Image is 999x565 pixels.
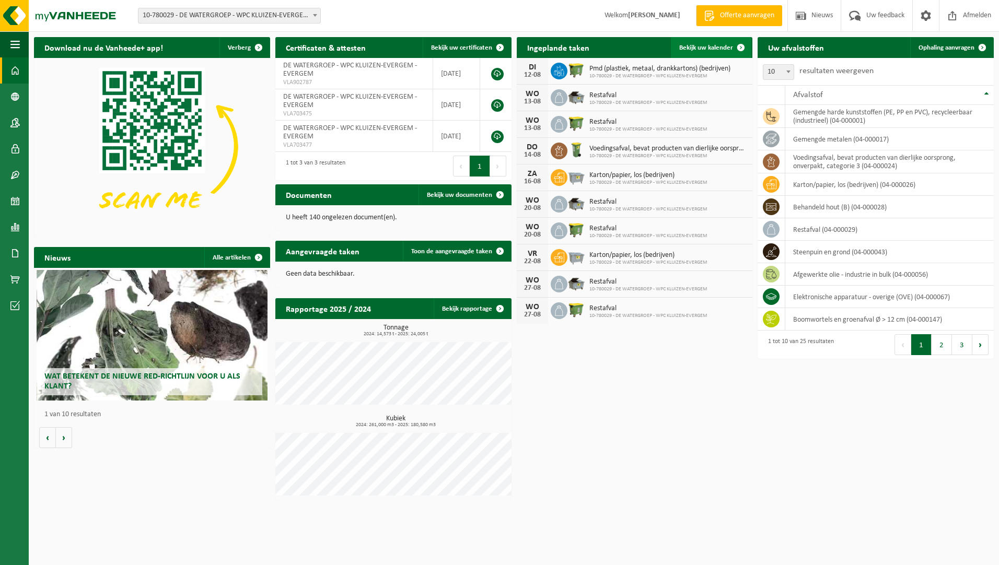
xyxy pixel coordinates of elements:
[567,168,585,185] img: WB-2500-GAL-GY-01
[522,178,543,185] div: 16-08
[522,143,543,151] div: DO
[785,241,994,263] td: steenpuin en grond (04-000043)
[567,274,585,292] img: WB-5000-GAL-GY-01
[522,311,543,319] div: 27-08
[275,184,342,205] h2: Documenten
[785,286,994,308] td: elektronische apparatuur - overige (OVE) (04-000067)
[932,334,952,355] button: 2
[589,118,707,126] span: Restafval
[275,37,376,57] h2: Certificaten & attesten
[522,223,543,231] div: WO
[972,334,989,355] button: Next
[490,156,506,176] button: Next
[911,334,932,355] button: 1
[517,37,600,57] h2: Ingeplande taken
[522,116,543,125] div: WO
[785,150,994,173] td: voedingsafval, bevat producten van dierlijke oorsprong, onverpakt, categorie 3 (04-000024)
[763,333,834,356] div: 1 tot 10 van 25 resultaten
[589,225,707,233] span: Restafval
[910,37,993,58] a: Ophaling aanvragen
[228,44,251,51] span: Verberg
[785,173,994,196] td: karton/papier, los (bedrijven) (04-000026)
[758,37,834,57] h2: Uw afvalstoffen
[522,250,543,258] div: VR
[522,231,543,239] div: 20-08
[44,411,265,418] p: 1 van 10 resultaten
[589,171,707,180] span: Karton/papier, los (bedrijven)
[567,61,585,79] img: WB-1100-HPE-GN-50
[696,5,782,26] a: Offerte aanvragen
[522,98,543,105] div: 13-08
[763,65,794,79] span: 10
[281,415,512,428] h3: Kubiek
[522,285,543,292] div: 27-08
[589,260,707,266] span: 10-780029 - DE WATERGROEP - WPC KLUIZEN-EVERGEM
[567,248,585,265] img: WB-2500-GAL-GY-01
[589,286,707,292] span: 10-780029 - DE WATERGROEP - WPC KLUIZEN-EVERGEM
[138,8,321,23] span: 10-780029 - DE WATERGROEP - WPC KLUIZEN-EVERGEM - EVERGEM
[427,192,492,198] span: Bekijk uw documenten
[34,247,81,267] h2: Nieuws
[522,170,543,178] div: ZA
[283,93,417,109] span: DE WATERGROEP - WPC KLUIZEN-EVERGEM - EVERGEM
[522,276,543,285] div: WO
[283,110,425,118] span: VLA703475
[403,241,510,262] a: Toon de aangevraagde taken
[453,156,470,176] button: Previous
[522,63,543,72] div: DI
[522,90,543,98] div: WO
[434,298,510,319] a: Bekijk rapportage
[275,241,370,261] h2: Aangevraagde taken
[567,141,585,159] img: WB-0140-HPE-GN-50
[589,180,707,186] span: 10-780029 - DE WATERGROEP - WPC KLUIZEN-EVERGEM
[567,221,585,239] img: WB-1100-HPE-GN-50
[286,214,501,221] p: U heeft 140 ongelezen document(en).
[431,44,492,51] span: Bekijk uw certificaten
[281,155,345,178] div: 1 tot 3 van 3 resultaten
[589,126,707,133] span: 10-780029 - DE WATERGROEP - WPC KLUIZEN-EVERGEM
[433,58,480,89] td: [DATE]
[589,145,748,153] span: Voedingsafval, bevat producten van dierlijke oorsprong, onverpakt, categorie 3
[763,64,794,80] span: 10
[589,153,748,159] span: 10-780029 - DE WATERGROEP - WPC KLUIZEN-EVERGEM
[34,58,270,235] img: Download de VHEPlus App
[283,78,425,87] span: VLA902787
[671,37,751,58] a: Bekijk uw kalender
[589,198,707,206] span: Restafval
[567,301,585,319] img: WB-1100-HPE-GN-50
[589,278,707,286] span: Restafval
[589,304,707,313] span: Restafval
[567,88,585,105] img: WB-5000-GAL-GY-01
[470,156,490,176] button: 1
[567,194,585,212] img: WB-5000-GAL-GY-01
[204,247,269,268] a: Alle artikelen
[423,37,510,58] a: Bekijk uw certificaten
[37,270,268,401] a: Wat betekent de nieuwe RED-richtlijn voor u als klant?
[589,73,730,79] span: 10-780029 - DE WATERGROEP - WPC KLUIZEN-EVERGEM
[785,263,994,286] td: afgewerkte olie - industrie in bulk (04-000056)
[283,141,425,149] span: VLA703477
[785,218,994,241] td: restafval (04-000029)
[522,196,543,205] div: WO
[138,8,320,23] span: 10-780029 - DE WATERGROEP - WPC KLUIZEN-EVERGEM - EVERGEM
[522,125,543,132] div: 13-08
[589,233,707,239] span: 10-780029 - DE WATERGROEP - WPC KLUIZEN-EVERGEM
[281,324,512,337] h3: Tonnage
[419,184,510,205] a: Bekijk uw documenten
[56,427,72,448] button: Volgende
[34,37,173,57] h2: Download nu de Vanheede+ app!
[522,303,543,311] div: WO
[919,44,974,51] span: Ophaling aanvragen
[522,205,543,212] div: 20-08
[589,100,707,106] span: 10-780029 - DE WATERGROEP - WPC KLUIZEN-EVERGEM
[281,332,512,337] span: 2024: 14,573 t - 2025: 24,005 t
[785,308,994,331] td: boomwortels en groenafval Ø > 12 cm (04-000147)
[785,128,994,150] td: gemengde metalen (04-000017)
[281,422,512,428] span: 2024: 261,000 m3 - 2025: 180,580 m3
[717,10,777,21] span: Offerte aanvragen
[39,427,56,448] button: Vorige
[628,11,680,19] strong: [PERSON_NAME]
[433,89,480,121] td: [DATE]
[275,298,381,319] h2: Rapportage 2025 / 2024
[785,196,994,218] td: behandeld hout (B) (04-000028)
